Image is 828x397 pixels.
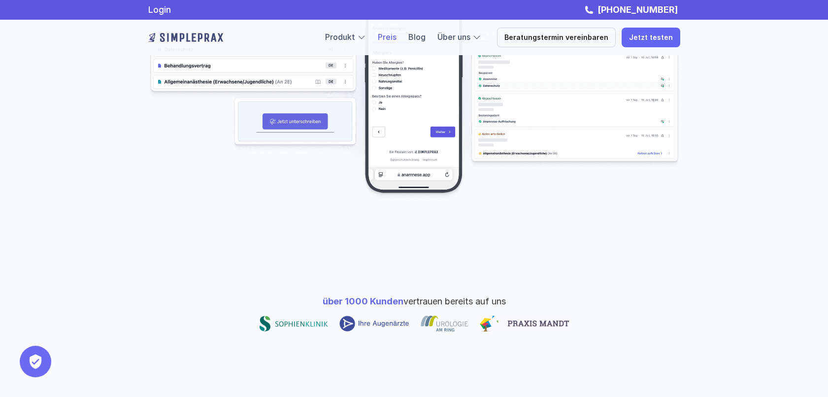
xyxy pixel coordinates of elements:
a: Jetzt testen [622,28,680,47]
a: Produkt [325,32,355,42]
a: Login [148,4,171,15]
p: Jetzt testen [629,33,673,42]
a: Über uns [437,32,470,42]
a: [PHONE_NUMBER] [595,4,680,15]
a: Blog [408,32,426,42]
strong: [PHONE_NUMBER] [597,4,678,15]
span: über 1000 Kunden [323,296,403,306]
a: Beratungstermin vereinbaren [497,28,616,47]
p: Beratungstermin vereinbaren [504,33,608,42]
a: Preis [378,32,397,42]
p: vertrauen bereits auf uns [323,295,506,308]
